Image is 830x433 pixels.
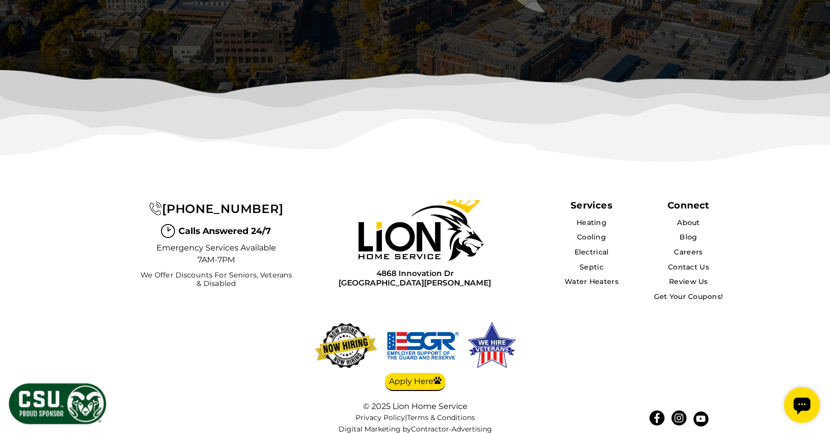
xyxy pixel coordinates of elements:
[667,199,709,211] div: Connect
[677,218,699,227] a: About
[570,199,612,211] span: Services
[312,320,379,370] img: now-hiring
[162,201,283,216] span: [PHONE_NUMBER]
[385,320,460,370] img: We hire veterans
[149,201,283,216] a: [PHONE_NUMBER]
[669,277,708,286] a: Review Us
[654,292,723,301] a: Get Your Coupons!
[338,278,491,287] span: [GEOGRAPHIC_DATA][PERSON_NAME]
[674,247,702,256] a: Careers
[338,268,491,278] span: 4868 Innovation Dr
[355,413,405,422] a: Privacy Policy
[576,218,606,227] a: Heating
[577,232,606,241] a: Cooling
[466,320,517,370] img: We hire veterans
[7,382,107,425] img: CSU Sponsor Badge
[156,242,276,266] span: Emergency Services Available 7AM-7PM
[338,268,491,288] a: 4868 Innovation Dr[GEOGRAPHIC_DATA][PERSON_NAME]
[385,373,445,391] a: Apply Here
[564,277,618,286] a: Water Heaters
[137,271,295,288] span: We Offer Discounts for Seniors, Veterans & Disabled
[315,401,515,411] div: © 2025 Lion Home Service
[407,413,475,422] a: Terms & Conditions
[679,232,697,241] a: Blog
[574,247,609,256] a: Electrical
[178,224,271,237] span: Calls Answered 24/7
[4,4,40,40] div: Open chat widget
[668,262,709,271] a: Contact Us
[579,262,603,271] a: Septic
